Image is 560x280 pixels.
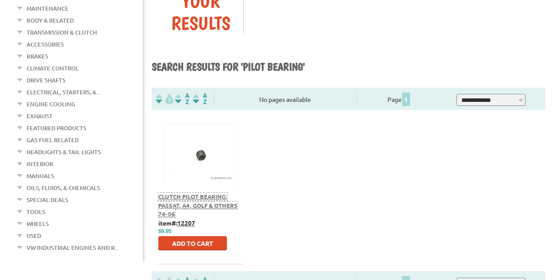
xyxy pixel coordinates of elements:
div: No pages available [214,95,357,104]
a: Tools [27,206,45,218]
a: Climate Control [27,62,79,74]
a: VW Industrial Engines and R... [27,242,119,253]
span: $9.95 [158,228,172,234]
a: Brakes [27,51,48,62]
a: Body & Related [27,15,74,26]
a: Interior [27,158,53,170]
b: item#: [158,219,195,227]
a: Engine Cooling [27,98,75,110]
a: Exhaust [27,110,53,122]
a: Oils, Fluids, & Chemicals [27,182,100,194]
a: Clutch Pilot Bearing: Passat, A4, Golf & Others 74-06 [158,193,238,218]
u: 12207 [177,219,195,227]
div: Page [357,91,441,106]
a: Transmission & Clutch [27,27,97,38]
button: Add to Cart [158,236,227,250]
span: Add to Cart [172,239,213,247]
a: Headlights & Tail Lights [27,146,101,158]
span: 1 [402,93,410,106]
a: Accessories [27,39,64,50]
a: Wheels [27,218,49,229]
a: Electrical, Starters, &... [27,86,100,98]
a: Drive Shafts [27,74,65,86]
a: Special Deals [27,194,68,206]
img: Sort by Sales Rank [191,93,209,104]
h1: Search results for 'pilot bearing' [152,60,545,74]
img: filterpricelow.svg [156,93,173,104]
a: Gas Fuel Related [27,134,79,146]
img: Sort by Headline [173,93,191,104]
a: Featured Products [27,122,86,134]
a: Manuals [27,170,54,182]
a: Maintenance [27,3,69,14]
a: Used [27,230,41,241]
